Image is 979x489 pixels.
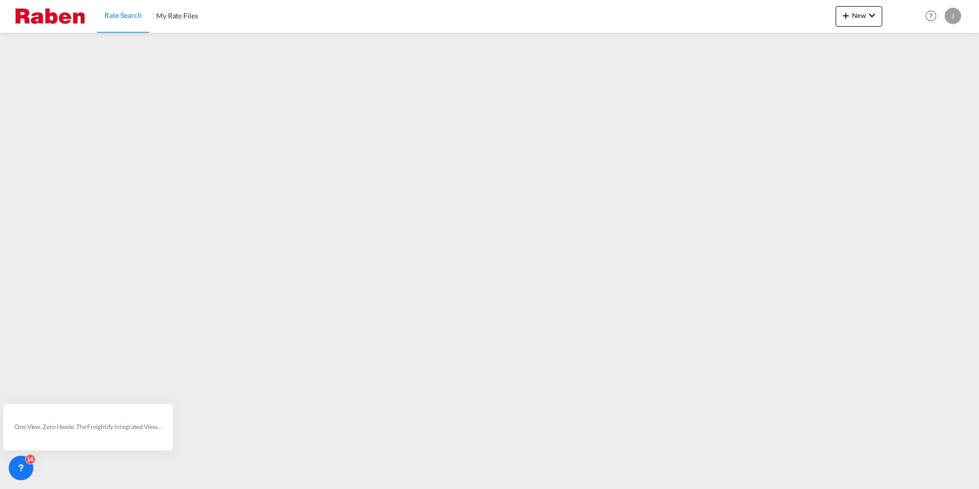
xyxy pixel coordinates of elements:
[836,6,882,27] button: icon-plus 400-fgNewicon-chevron-down
[922,7,940,25] span: Help
[104,11,142,19] span: Rate Search
[156,11,198,20] span: My Rate Files
[840,9,852,22] md-icon: icon-plus 400-fg
[945,8,961,24] div: J
[922,7,945,26] div: Help
[866,9,878,22] md-icon: icon-chevron-down
[15,5,84,28] img: 56a1822070ee11ef8af4bf29ef0a0da2.png
[840,11,878,19] span: New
